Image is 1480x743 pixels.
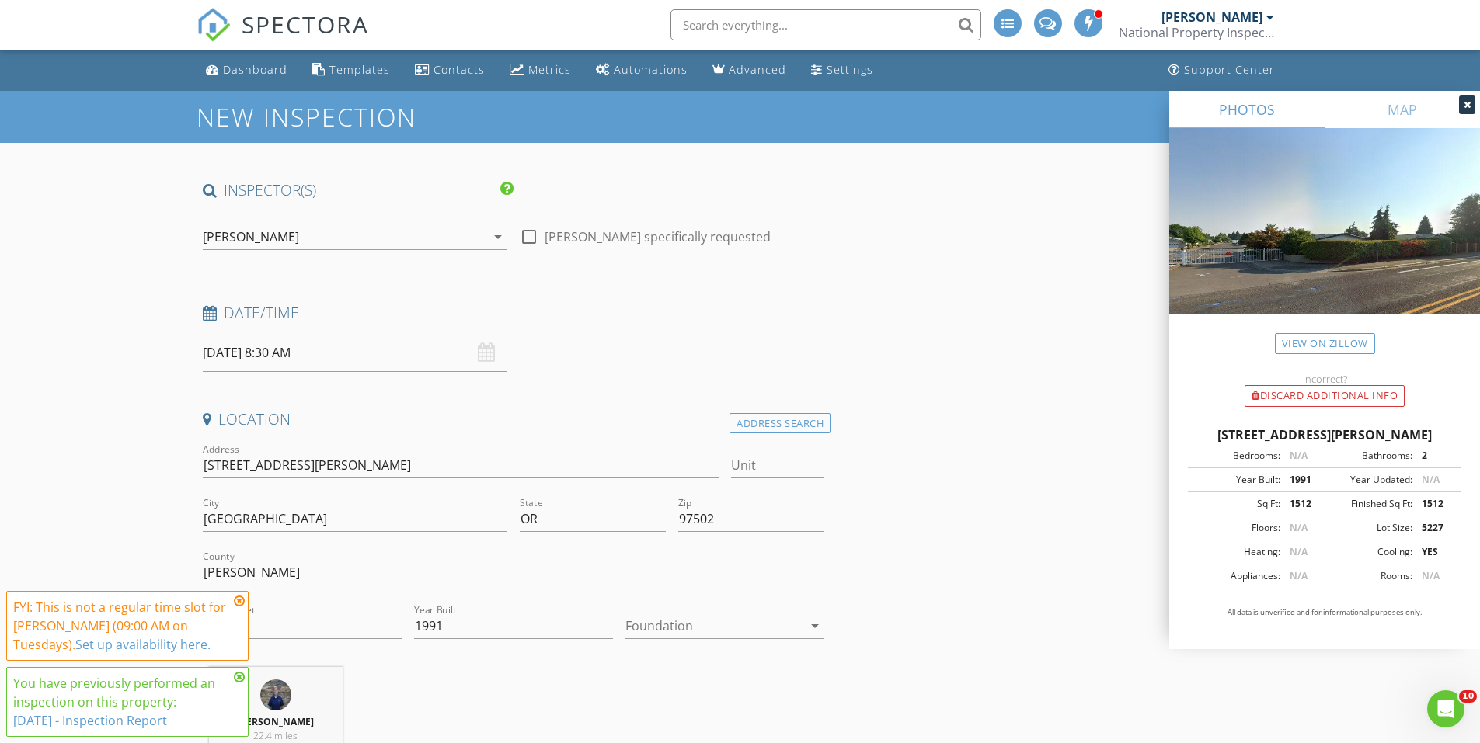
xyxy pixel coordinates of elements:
[1193,521,1280,535] div: Floors:
[223,62,287,77] div: Dashboard
[253,729,298,742] span: 22.4 miles
[670,9,981,40] input: Search everything...
[75,636,211,653] a: Set up availability here.
[1325,569,1412,583] div: Rooms:
[1169,373,1480,385] div: Incorrect?
[1412,449,1457,463] div: 2
[1184,62,1275,77] div: Support Center
[1119,25,1274,40] div: National Property Inspections
[1412,497,1457,511] div: 1512
[260,679,291,710] img: p7060008.jpg
[306,56,396,85] a: Templates
[545,229,771,245] label: [PERSON_NAME] specifically requested
[614,62,688,77] div: Automations
[1422,473,1440,486] span: N/A
[409,56,491,85] a: Contacts
[590,56,694,85] a: Automations (Advanced)
[1188,425,1461,444] div: [STREET_ADDRESS][PERSON_NAME]
[1325,91,1480,128] a: MAP
[1325,473,1412,487] div: Year Updated:
[528,62,571,77] div: Metrics
[1459,690,1477,703] span: 10
[503,56,577,85] a: Metrics
[1290,449,1308,462] span: N/A
[203,303,825,323] h4: Date/Time
[197,8,231,42] img: The Best Home Inspection Software - Spectora
[1188,607,1461,618] p: All data is unverified and for informational purposes only.
[1162,56,1281,85] a: Support Center
[729,62,786,77] div: Advanced
[1325,497,1412,511] div: Finished Sq Ft:
[805,56,879,85] a: Settings
[197,21,369,54] a: SPECTORA
[1290,521,1308,534] span: N/A
[13,712,167,729] a: [DATE] - Inspection Report
[1325,545,1412,559] div: Cooling:
[827,62,873,77] div: Settings
[1193,569,1280,583] div: Appliances:
[1290,569,1308,582] span: N/A
[1169,91,1325,128] a: PHOTOS
[1290,545,1308,558] span: N/A
[203,334,507,372] input: Select date
[1161,9,1262,25] div: [PERSON_NAME]
[434,62,485,77] div: Contacts
[1193,473,1280,487] div: Year Built:
[1169,128,1480,352] img: streetview
[1193,497,1280,511] div: Sq Ft:
[1412,521,1457,535] div: 5227
[200,56,294,85] a: Dashboard
[1275,333,1375,354] a: View on Zillow
[237,715,314,728] strong: [PERSON_NAME]
[1325,449,1412,463] div: Bathrooms:
[1427,690,1464,727] iframe: Intercom live chat
[203,230,299,244] div: [PERSON_NAME]
[197,103,541,130] h1: New Inspection
[489,227,507,246] i: arrow_drop_down
[203,180,514,200] h4: INSPECTOR(S)
[730,413,831,434] div: Address Search
[13,674,229,730] div: You have previously performed an inspection on this property:
[329,62,390,77] div: Templates
[1280,497,1325,511] div: 1512
[203,409,825,429] h4: Location
[806,616,824,635] i: arrow_drop_down
[13,598,229,654] div: FYI: This is not a regular time slot for [PERSON_NAME] (09:00 AM on Tuesdays).
[1280,473,1325,487] div: 1991
[1325,521,1412,535] div: Lot Size:
[1193,449,1280,463] div: Bedrooms:
[1193,545,1280,559] div: Heating:
[1412,545,1457,559] div: YES
[1422,569,1440,582] span: N/A
[242,8,369,40] span: SPECTORA
[706,56,792,85] a: Advanced
[1245,385,1405,407] div: Discard Additional info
